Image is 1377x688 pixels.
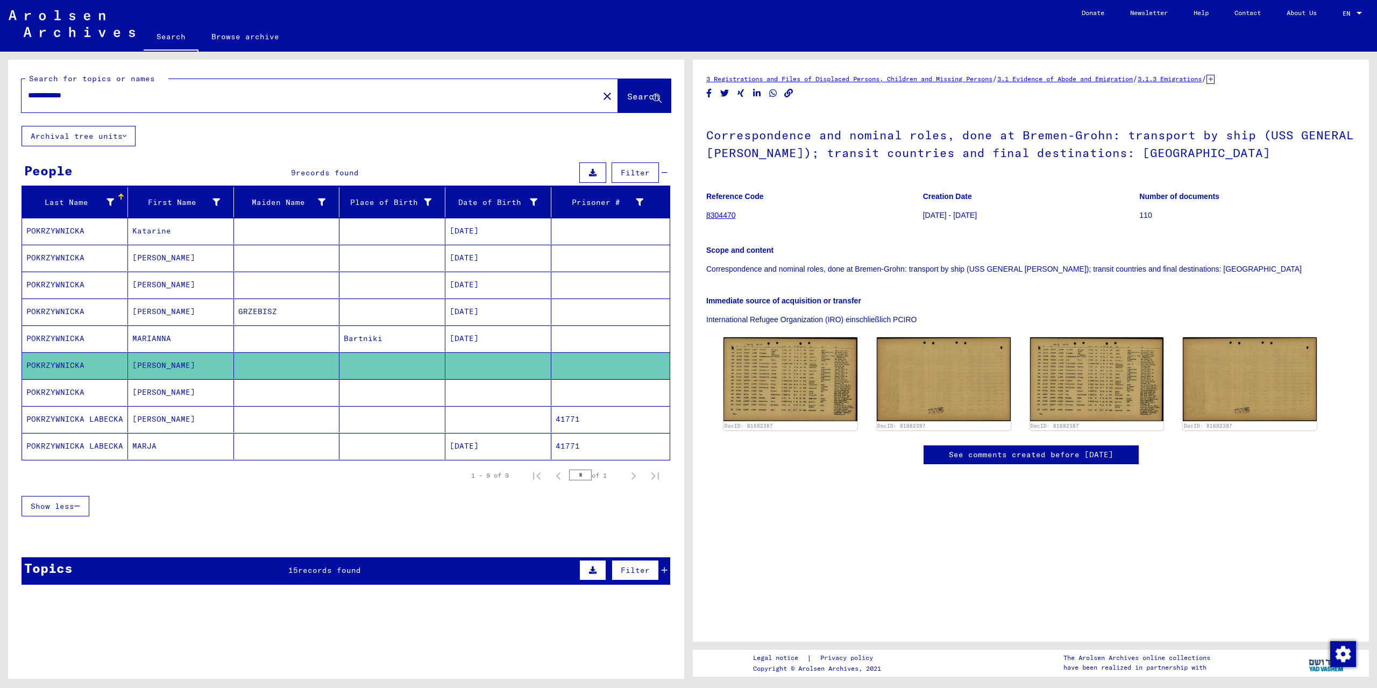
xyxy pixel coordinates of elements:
[445,218,551,244] mat-cell: [DATE]
[992,74,997,83] span: /
[706,211,736,219] a: 8304470
[923,192,972,201] b: Creation Date
[9,10,135,37] img: Arolsen_neg.svg
[128,299,234,325] mat-cell: [PERSON_NAME]
[445,187,551,217] mat-header-cell: Date of Birth
[344,197,431,208] div: Place of Birth
[22,299,128,325] mat-cell: POKRZYWNICKA
[556,194,657,211] div: Prisoner #
[1307,649,1347,676] img: yv_logo.png
[22,406,128,432] mat-cell: POKRZYWNICKA LABECKA
[923,210,1139,221] p: [DATE] - [DATE]
[298,565,361,575] span: records found
[1202,74,1206,83] span: /
[339,325,445,352] mat-cell: Bartniki
[812,652,886,664] a: Privacy policy
[725,423,773,429] a: DocID: 81682387
[556,197,643,208] div: Prisoner #
[445,245,551,271] mat-cell: [DATE]
[445,433,551,459] mat-cell: [DATE]
[706,264,1355,275] p: Correspondence and nominal roles, done at Bremen-Grohn: transport by ship (USS GENERAL [PERSON_NA...
[706,314,1355,325] p: International Refugee Organization (IRO) einschließlich PCIRO
[128,245,234,271] mat-cell: [PERSON_NAME]
[234,187,340,217] mat-header-cell: Maiden Name
[1063,663,1210,672] p: have been realized in partnership with
[1330,641,1356,667] img: Zustimmung ändern
[1030,337,1164,421] img: 001.jpg
[618,79,671,112] button: Search
[22,325,128,352] mat-cell: POKRZYWNICKA
[26,197,114,208] div: Last Name
[1133,74,1138,83] span: /
[128,218,234,244] mat-cell: Katarine
[22,352,128,379] mat-cell: POKRZYWNICKA
[706,246,773,254] b: Scope and content
[723,337,857,421] img: 001.jpg
[753,652,886,664] div: |
[597,85,618,107] button: Clear
[551,187,670,217] mat-header-cell: Prisoner #
[24,558,73,578] div: Topics
[569,470,623,480] div: of 1
[753,664,886,673] p: Copyright © Arolsen Archives, 2021
[288,565,298,575] span: 15
[644,465,666,486] button: Last page
[445,325,551,352] mat-cell: [DATE]
[621,565,650,575] span: Filter
[471,471,509,480] div: 1 – 9 of 9
[877,337,1011,421] img: 002.jpg
[1139,192,1219,201] b: Number of documents
[1139,210,1355,221] p: 110
[551,433,670,459] mat-cell: 41771
[238,194,339,211] div: Maiden Name
[706,296,861,305] b: Immediate source of acquisition or transfer
[706,110,1355,175] h1: Correspondence and nominal roles, done at Bremen-Grohn: transport by ship (USS GENERAL [PERSON_NA...
[234,299,340,325] mat-cell: GRZEBISZ
[601,90,614,103] mat-icon: close
[22,379,128,406] mat-cell: POKRZYWNICKA
[128,272,234,298] mat-cell: [PERSON_NAME]
[877,423,926,429] a: DocID: 81682387
[22,218,128,244] mat-cell: POKRZYWNICKA
[29,74,155,83] mat-label: Search for topics or names
[132,197,220,208] div: First Name
[706,192,764,201] b: Reference Code
[238,197,326,208] div: Maiden Name
[551,406,670,432] mat-cell: 41771
[128,433,234,459] mat-cell: MARJA
[22,126,136,146] button: Archival tree units
[548,465,569,486] button: Previous page
[621,168,650,178] span: Filter
[768,87,779,100] button: Share on WhatsApp
[612,560,659,580] button: Filter
[128,325,234,352] mat-cell: MARIANNA
[445,299,551,325] mat-cell: [DATE]
[128,187,234,217] mat-header-cell: First Name
[949,449,1113,460] a: See comments created before [DATE]
[704,87,715,100] button: Share on Facebook
[22,187,128,217] mat-header-cell: Last Name
[1031,423,1079,429] a: DocID: 81682387
[1184,423,1232,429] a: DocID: 81682387
[735,87,747,100] button: Share on Xing
[1063,653,1210,663] p: The Arolsen Archives online collections
[128,379,234,406] mat-cell: [PERSON_NAME]
[128,352,234,379] mat-cell: [PERSON_NAME]
[22,272,128,298] mat-cell: POKRZYWNICKA
[706,75,992,83] a: 3 Registrations and Files of Displaced Persons, Children and Missing Persons
[291,168,296,178] span: 9
[751,87,763,100] button: Share on LinkedIn
[450,194,551,211] div: Date of Birth
[22,433,128,459] mat-cell: POKRZYWNICKA LABECKA
[22,496,89,516] button: Show less
[339,187,445,217] mat-header-cell: Place of Birth
[1343,9,1350,17] mat-select-trigger: EN
[31,501,74,511] span: Show less
[445,272,551,298] mat-cell: [DATE]
[132,194,233,211] div: First Name
[719,87,730,100] button: Share on Twitter
[24,161,73,180] div: People
[144,24,198,52] a: Search
[296,168,359,178] span: records found
[623,465,644,486] button: Next page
